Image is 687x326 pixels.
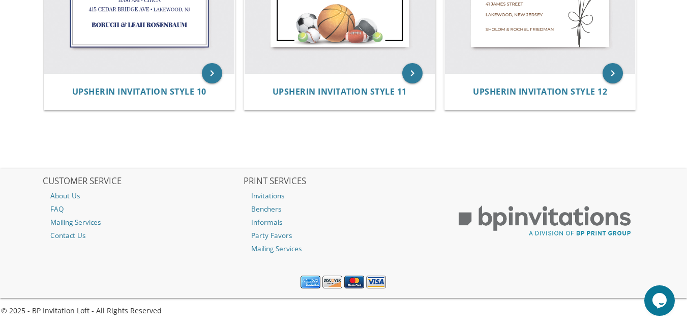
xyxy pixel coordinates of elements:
[445,197,644,245] img: BP Print Group
[72,87,206,97] a: Upsherin Invitation Style 10
[244,229,443,242] a: Party Favors
[473,87,607,97] a: Upsherin Invitation Style 12
[244,202,443,216] a: Benchers
[43,216,242,229] a: Mailing Services
[202,63,222,83] a: keyboard_arrow_right
[72,86,206,97] span: Upsherin Invitation Style 10
[43,176,242,187] h2: CUSTOMER SERVICE
[603,63,623,83] a: keyboard_arrow_right
[273,86,407,97] span: Upsherin Invitation Style 11
[366,276,386,289] img: Visa
[402,63,423,83] a: keyboard_arrow_right
[301,276,320,289] img: American Express
[244,176,443,187] h2: PRINT SERVICES
[43,202,242,216] a: FAQ
[43,229,242,242] a: Contact Us
[473,86,607,97] span: Upsherin Invitation Style 12
[273,87,407,97] a: Upsherin Invitation Style 11
[344,276,364,289] img: MasterCard
[244,216,443,229] a: Informals
[43,189,242,202] a: About Us
[644,285,677,316] iframe: chat widget
[322,276,342,289] img: Discover
[244,189,443,202] a: Invitations
[244,242,443,255] a: Mailing Services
